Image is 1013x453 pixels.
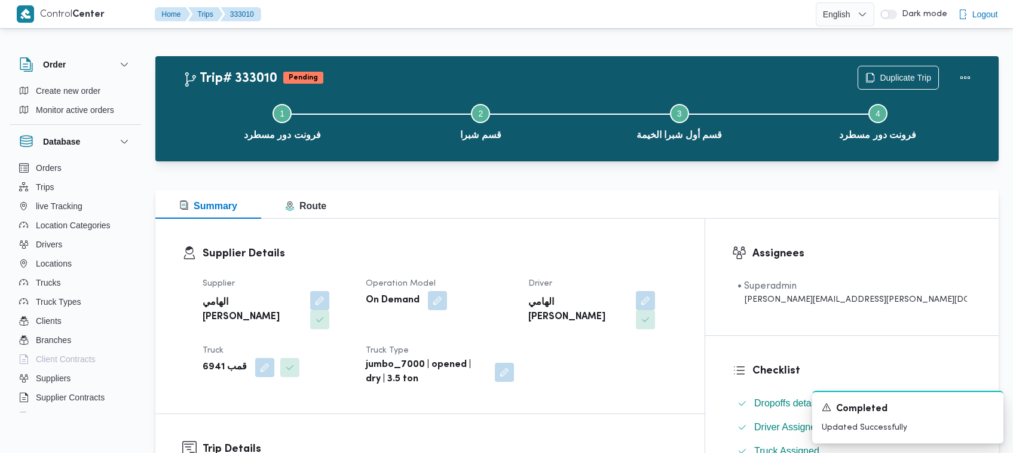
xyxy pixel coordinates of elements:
[19,57,131,72] button: Order
[737,279,967,293] div: • Superadmin
[12,405,50,441] iframe: chat widget
[366,358,487,387] b: jumbo_7000 | opened | dry | 3.5 ton
[366,280,436,287] span: Operation Model
[10,81,141,124] div: Order
[14,235,136,254] button: Drivers
[880,71,931,85] span: Duplicate Trip
[280,109,284,118] span: 1
[14,81,136,100] button: Create new order
[779,90,977,152] button: فرونت دور مسطرد
[733,418,972,437] button: Driver Assigned
[36,314,62,328] span: Clients
[14,100,136,120] button: Monitor active orders
[36,84,100,98] span: Create new order
[836,402,887,417] span: Completed
[179,201,237,211] span: Summary
[737,293,967,306] div: [PERSON_NAME][EMAIL_ADDRESS][PERSON_NAME][DOMAIN_NAME]
[36,371,71,385] span: Suppliers
[244,128,321,142] span: فرونت دور مسطرد
[14,273,136,292] button: Trucks
[36,199,82,213] span: live Tracking
[203,280,235,287] span: Supplier
[14,311,136,330] button: Clients
[17,5,34,23] img: X8yXhbKr1z7QwAAAABJRU5ErkJggg==
[858,66,939,90] button: Duplicate Trip
[36,295,81,309] span: Truck Types
[733,394,972,413] button: Dropoffs details entered
[36,103,114,117] span: Monitor active orders
[754,420,821,434] span: Driver Assigned
[14,158,136,177] button: Orders
[285,201,326,211] span: Route
[14,407,136,426] button: Devices
[283,72,323,84] span: Pending
[43,134,80,149] h3: Database
[183,71,277,87] h2: Trip# 333010
[460,128,501,142] span: قسم شبرا
[754,422,821,432] span: Driver Assigned
[43,57,66,72] h3: Order
[203,246,678,262] h3: Supplier Details
[754,396,856,411] span: Dropoffs details entered
[203,360,247,375] b: قمب 6941
[754,398,856,408] span: Dropoffs details entered
[14,216,136,235] button: Location Categories
[10,158,141,417] div: Database
[36,333,71,347] span: Branches
[36,161,62,175] span: Orders
[203,347,224,354] span: Truck
[528,296,628,325] b: الهامي [PERSON_NAME]
[366,347,409,354] span: Truck Type
[14,330,136,350] button: Branches
[822,402,994,417] div: Notification
[14,197,136,216] button: live Tracking
[19,134,131,149] button: Database
[36,237,62,252] span: Drivers
[478,109,483,118] span: 2
[580,90,779,152] button: قسم أول شبرا الخيمة
[876,109,880,118] span: 4
[36,218,111,232] span: Location Categories
[14,292,136,311] button: Truck Types
[36,352,96,366] span: Client Contracts
[14,369,136,388] button: Suppliers
[752,246,972,262] h3: Assignees
[155,7,191,22] button: Home
[36,256,72,271] span: Locations
[203,296,302,325] b: الهامي [PERSON_NAME]
[737,279,967,306] span: • Superadmin mohamed.nabil@illa.com.eg
[36,390,105,405] span: Supplier Contracts
[677,109,682,118] span: 3
[14,388,136,407] button: Supplier Contracts
[14,177,136,197] button: Trips
[897,10,947,19] span: Dark mode
[752,363,972,379] h3: Checklist
[953,2,1003,26] button: Logout
[972,7,998,22] span: Logout
[636,128,722,142] span: قسم أول شبرا الخيمة
[36,409,66,424] span: Devices
[381,90,580,152] button: قسم شبرا
[822,421,994,434] p: Updated Successfully
[188,7,223,22] button: Trips
[36,180,54,194] span: Trips
[289,74,318,81] b: Pending
[14,350,136,369] button: Client Contracts
[14,254,136,273] button: Locations
[528,280,552,287] span: Driver
[953,66,977,90] button: Actions
[183,90,381,152] button: فرونت دور مسطرد
[366,293,420,308] b: On Demand
[72,10,105,19] b: Center
[221,7,261,22] button: 333010
[839,128,916,142] span: فرونت دور مسطرد
[36,276,60,290] span: Trucks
